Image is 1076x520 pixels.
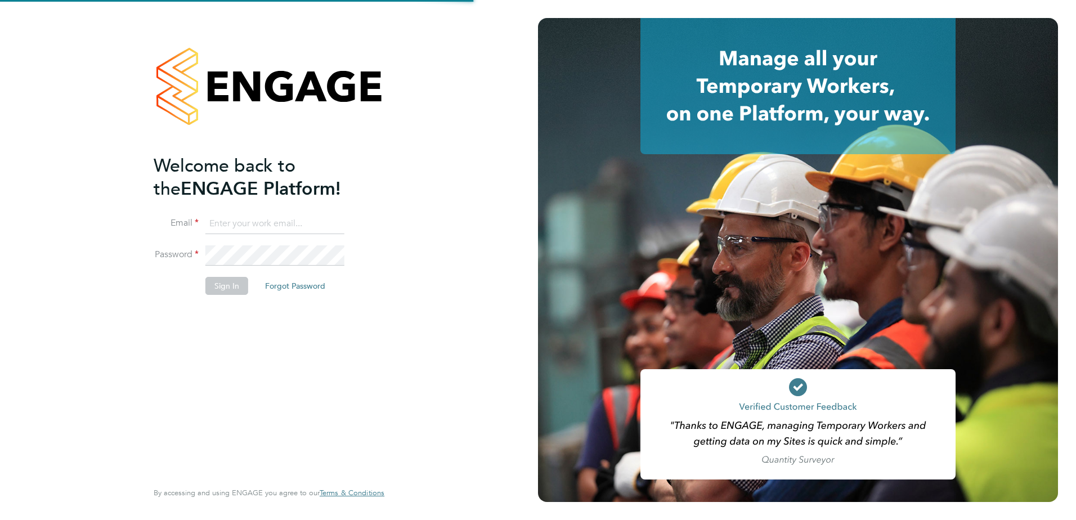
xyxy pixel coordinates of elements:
[256,277,334,295] button: Forgot Password
[154,155,295,200] span: Welcome back to the
[154,154,373,200] h2: ENGAGE Platform!
[154,249,199,261] label: Password
[154,217,199,229] label: Email
[205,214,344,234] input: Enter your work email...
[154,488,384,497] span: By accessing and using ENGAGE you agree to our
[205,277,248,295] button: Sign In
[320,488,384,497] a: Terms & Conditions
